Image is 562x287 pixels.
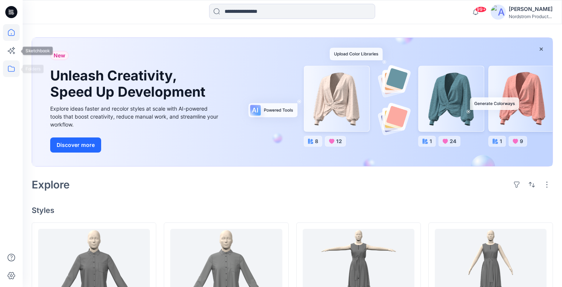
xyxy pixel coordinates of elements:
span: New [54,51,65,60]
button: Discover more [50,137,101,153]
div: Nordstrom Product... [509,14,553,19]
a: Discover more [50,137,220,153]
h1: Unleash Creativity, Speed Up Development [50,68,209,100]
img: avatar [491,5,506,20]
div: [PERSON_NAME] [509,5,553,14]
h4: Styles [32,206,553,215]
span: 99+ [475,6,487,12]
h2: Explore [32,179,70,191]
div: Explore ideas faster and recolor styles at scale with AI-powered tools that boost creativity, red... [50,105,220,128]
